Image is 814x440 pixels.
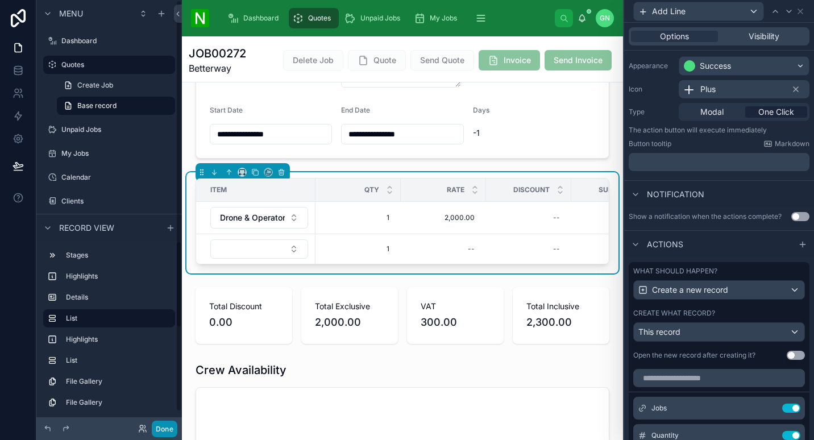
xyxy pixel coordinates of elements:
[59,222,114,234] span: Record view
[327,244,389,254] span: 1
[57,76,175,94] a: Create Job
[61,173,173,182] label: Calendar
[629,212,782,221] div: Show a notification when the actions complete?
[700,106,724,118] span: Modal
[758,106,794,118] span: One Click
[629,107,674,117] label: Type
[327,213,389,222] span: 1
[66,251,171,260] label: Stages
[59,8,83,19] span: Menu
[513,185,550,194] span: Discount
[629,61,674,70] label: Appearance
[553,244,560,254] div: --
[66,398,171,407] label: File Gallery
[61,149,173,158] label: My Jobs
[629,126,809,135] p: The action button will execute immediately
[210,207,308,229] button: Select Button
[599,185,635,194] span: Subtotal
[341,8,408,28] a: Unpaid Jobs
[410,8,465,28] a: My Jobs
[652,284,728,296] span: Create a new record
[43,56,175,74] a: Quotes
[61,197,173,206] label: Clients
[66,293,171,302] label: Details
[66,335,171,344] label: Highlights
[66,377,171,386] label: File Gallery
[364,185,379,194] span: QTY
[647,189,704,200] span: Notification
[629,85,674,94] label: Icon
[775,139,809,148] span: Markdown
[679,56,809,76] button: Success
[633,351,755,360] div: Open the new record after creating it?
[633,267,717,276] label: What should happen?
[633,322,805,342] button: This record
[749,31,779,42] span: Visibility
[700,60,731,72] div: Success
[578,213,650,222] span: 2,000.00
[61,125,173,134] label: Unpaid Jobs
[447,185,464,194] span: Rate
[289,8,339,28] a: Quotes
[651,431,679,440] span: Quantity
[578,244,650,254] span: 0.00
[43,192,175,210] a: Clients
[66,356,171,365] label: List
[629,153,809,171] div: scrollable content
[412,213,475,222] span: 2,000.00
[660,31,689,42] span: Options
[43,32,175,50] a: Dashboard
[600,14,610,23] span: GN
[43,121,175,139] a: Unpaid Jobs
[224,8,286,28] a: Dashboard
[152,421,177,437] button: Done
[638,327,680,337] span: This record
[308,14,331,23] span: Quotes
[360,14,400,23] span: Unpaid Jobs
[77,101,117,110] span: Base record
[189,61,246,75] span: Betterway
[61,36,173,45] label: Dashboard
[633,280,805,300] button: Create a new record
[647,239,683,250] span: Actions
[243,14,279,23] span: Dashboard
[700,84,716,95] span: Plus
[652,6,686,17] span: Add Line
[210,185,227,194] span: Item
[553,213,560,222] div: --
[61,60,168,69] label: Quotes
[191,9,209,27] img: App logo
[633,309,715,318] label: Create what record?
[66,272,171,281] label: Highlights
[430,14,457,23] span: My Jobs
[763,139,809,148] a: Markdown
[43,168,175,186] a: Calendar
[77,81,113,90] span: Create Job
[57,97,175,115] a: Base record
[36,241,182,417] div: scrollable content
[633,2,764,21] button: Add Line
[218,6,555,31] div: scrollable content
[43,144,175,163] a: My Jobs
[629,139,671,148] label: Button tooltip
[651,404,667,413] span: Jobs
[468,244,475,254] div: --
[220,212,285,223] span: Drone & Operator 2 Hours
[66,314,166,323] label: List
[189,45,246,61] h1: JOB00272
[210,239,308,259] button: Select Button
